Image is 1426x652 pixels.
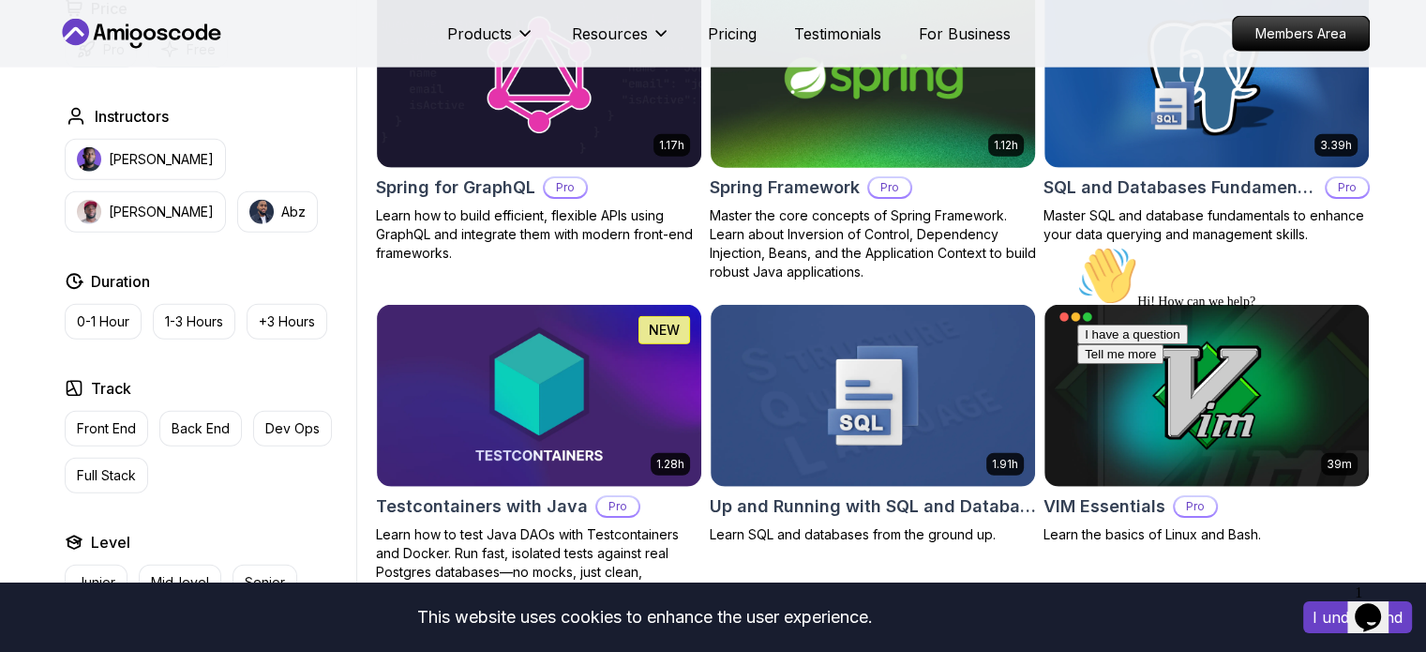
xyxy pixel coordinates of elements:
button: Junior [65,565,128,600]
p: Back End [172,419,230,438]
div: This website uses cookies to enhance the user experience. [14,597,1275,638]
button: Accept cookies [1303,601,1412,633]
p: 3.39h [1320,138,1352,153]
h2: Track [91,377,131,400]
h2: Testcontainers with Java [376,493,588,520]
img: instructor img [77,200,101,224]
p: Learn how to test Java DAOs with Testcontainers and Docker. Run fast, isolated tests against real... [376,525,702,600]
iframe: chat widget [1070,238,1407,568]
h2: Up and Running with SQL and Databases [710,493,1036,520]
p: 1.28h [656,457,684,472]
p: 1-3 Hours [165,312,223,331]
a: Testcontainers with Java card1.28hNEWTestcontainers with JavaProLearn how to test Java DAOs with ... [376,304,702,600]
button: Full Stack [65,458,148,493]
button: Back End [159,411,242,447]
p: Dev Ops [265,419,320,438]
button: instructor img[PERSON_NAME] [65,139,226,180]
p: NEW [649,321,680,340]
p: Members Area [1233,17,1369,51]
h2: Level [91,531,130,553]
button: Resources [572,23,670,60]
p: Learn the basics of Linux and Bash. [1043,525,1370,544]
button: Dev Ops [253,411,332,447]
h2: Spring for GraphQL [376,174,535,201]
button: +3 Hours [247,304,327,340]
h2: VIM Essentials [1043,493,1165,520]
p: 1.17h [659,138,684,153]
p: [PERSON_NAME] [109,150,214,169]
span: Hi! How can we help? [8,56,186,70]
button: instructor imgAbz [237,191,318,233]
img: Up and Running with SQL and Databases card [711,305,1035,487]
iframe: chat widget [1347,577,1407,633]
a: Testimonials [794,23,881,45]
img: instructor img [77,147,101,172]
a: For Business [919,23,1011,45]
p: Pro [545,178,586,197]
button: 1-3 Hours [153,304,235,340]
p: Learn how to build efficient, flexible APIs using GraphQL and integrate them with modern front-en... [376,206,702,263]
p: Junior [77,573,115,592]
a: Members Area [1232,16,1370,52]
button: 0-1 Hour [65,304,142,340]
a: VIM Essentials card39mVIM EssentialsProLearn the basics of Linux and Bash. [1043,304,1370,544]
h2: Instructors [95,105,169,128]
p: Master SQL and database fundamentals to enhance your data querying and management skills. [1043,206,1370,244]
button: Senior [233,565,297,600]
p: 0-1 Hour [77,312,129,331]
button: Front End [65,411,148,447]
p: Front End [77,419,136,438]
a: Pricing [708,23,757,45]
p: 1.91h [992,457,1018,472]
p: [PERSON_NAME] [109,203,214,221]
a: Up and Running with SQL and Databases card1.91hUp and Running with SQL and DatabasesLearn SQL and... [710,304,1036,544]
p: Senior [245,573,285,592]
h2: SQL and Databases Fundamentals [1043,174,1317,201]
p: Pro [869,178,910,197]
p: 1.12h [994,138,1018,153]
img: Testcontainers with Java card [377,305,701,487]
p: Master the core concepts of Spring Framework. Learn about Inversion of Control, Dependency Inject... [710,206,1036,281]
button: instructor img[PERSON_NAME] [65,191,226,233]
div: 👋Hi! How can we help?I have a questionTell me more [8,8,345,126]
button: I have a question [8,86,118,106]
img: :wave: [8,8,68,68]
img: instructor img [249,200,274,224]
p: +3 Hours [259,312,315,331]
p: Mid-level [151,573,209,592]
img: VIM Essentials card [1044,305,1369,487]
p: Full Stack [77,466,136,485]
h2: Duration [91,270,150,293]
p: Learn SQL and databases from the ground up. [710,525,1036,544]
p: Pro [1327,178,1368,197]
h2: Spring Framework [710,174,860,201]
button: Products [447,23,534,60]
p: Pro [597,497,638,516]
p: Abz [281,203,306,221]
p: Products [447,23,512,45]
button: Tell me more [8,106,94,126]
button: Mid-level [139,565,221,600]
p: Resources [572,23,648,45]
